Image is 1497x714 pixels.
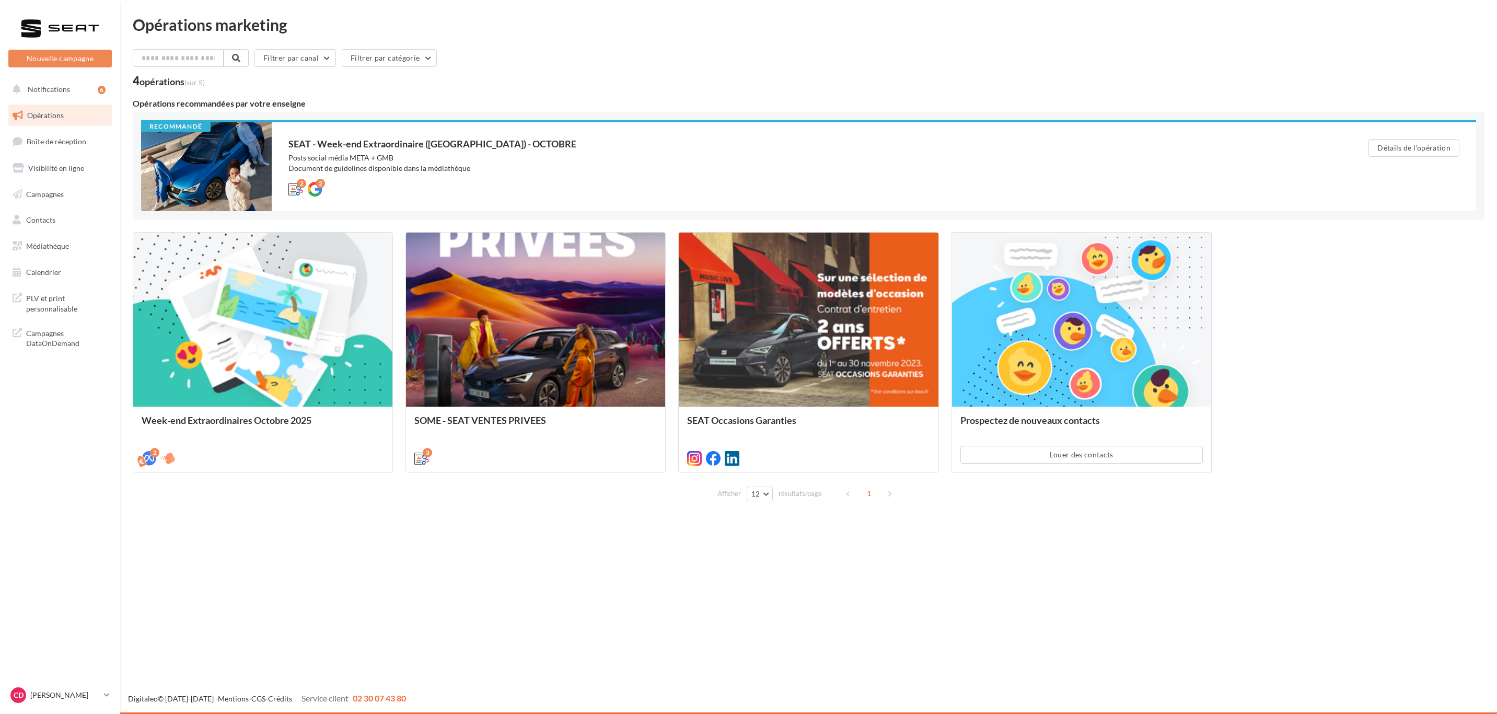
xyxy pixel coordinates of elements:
div: SEAT - Week-end Extraordinaire ([GEOGRAPHIC_DATA]) - OCTOBRE [288,139,1327,148]
a: CGS [251,694,265,703]
a: Campagnes DataOnDemand [6,322,114,353]
div: Recommandé [141,122,211,132]
div: Prospectez de nouveaux contacts [960,415,1203,436]
div: SOME - SEAT VENTES PRIVEES [414,415,657,436]
div: Posts social média META + GMB Document de guidelines disponible dans la médiathèque [288,153,1327,174]
span: Campagnes [26,189,64,198]
a: Campagnes [6,183,114,205]
span: Visibilité en ligne [28,164,84,172]
span: Médiathèque [26,241,69,250]
button: Détails de l'opération [1368,139,1459,157]
span: Boîte de réception [27,137,86,146]
div: 3 [423,448,432,457]
span: PLV et print personnalisable [26,291,108,314]
div: 6 [98,86,106,94]
span: CD [14,690,24,700]
span: Opérations [27,111,64,120]
a: Crédits [268,694,292,703]
button: Louer des contacts [960,446,1203,464]
a: Boîte de réception [6,130,114,153]
a: Contacts [6,209,114,231]
span: Afficher [717,489,741,499]
span: Calendrier [26,268,61,277]
span: Contacts [26,215,55,224]
button: Filtrer par catégorie [342,49,437,67]
span: 1 [861,485,877,502]
div: opérations [140,77,205,86]
a: PLV et print personnalisable [6,287,114,318]
div: 2 [150,448,159,457]
span: 02 30 07 43 80 [353,693,406,703]
span: © [DATE]-[DATE] - - - [128,694,406,703]
a: Digitaleo [128,694,158,703]
a: Calendrier [6,261,114,283]
span: Service client [301,693,349,703]
div: 4 [133,75,205,87]
a: Médiathèque [6,235,114,257]
button: Filtrer par canal [254,49,336,67]
span: 12 [751,490,760,498]
p: [PERSON_NAME] [30,690,100,700]
a: Mentions [218,694,249,703]
span: Campagnes DataOnDemand [26,326,108,349]
span: Notifications [28,85,70,94]
div: Opérations recommandées par votre enseigne [133,99,1484,108]
button: Nouvelle campagne [8,50,112,67]
div: 2 [316,179,325,188]
span: résultats/page [779,489,822,499]
div: 2 [297,179,306,188]
a: Visibilité en ligne [6,157,114,179]
div: SEAT Occasions Garanties [687,415,930,436]
div: Week-end Extraordinaires Octobre 2025 [142,415,384,436]
button: 12 [747,487,773,501]
span: (sur 5) [184,78,205,87]
a: Opérations [6,105,114,126]
a: CD [PERSON_NAME] [8,685,112,705]
div: Opérations marketing [133,17,1484,32]
button: Notifications 6 [6,78,110,100]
